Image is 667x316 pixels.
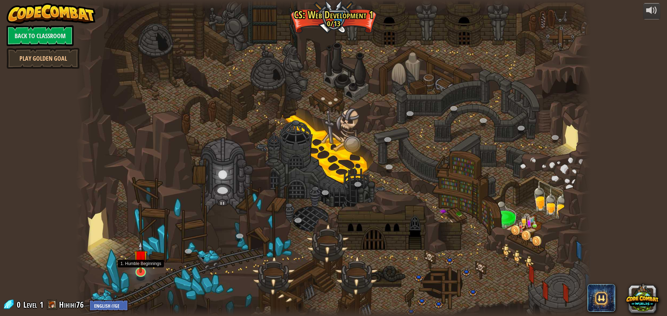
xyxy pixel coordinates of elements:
a: Back to Classroom [7,25,74,46]
img: level-banner-unstarted.png [134,241,148,273]
span: 0 [17,299,23,310]
span: 1 [40,299,43,310]
span: Level [23,299,37,310]
button: Adjust volume [643,3,660,19]
a: Hihihi76 [59,299,86,310]
a: Play Golden Goal [7,48,80,69]
img: CodeCombat - Learn how to code by playing a game [7,3,96,24]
